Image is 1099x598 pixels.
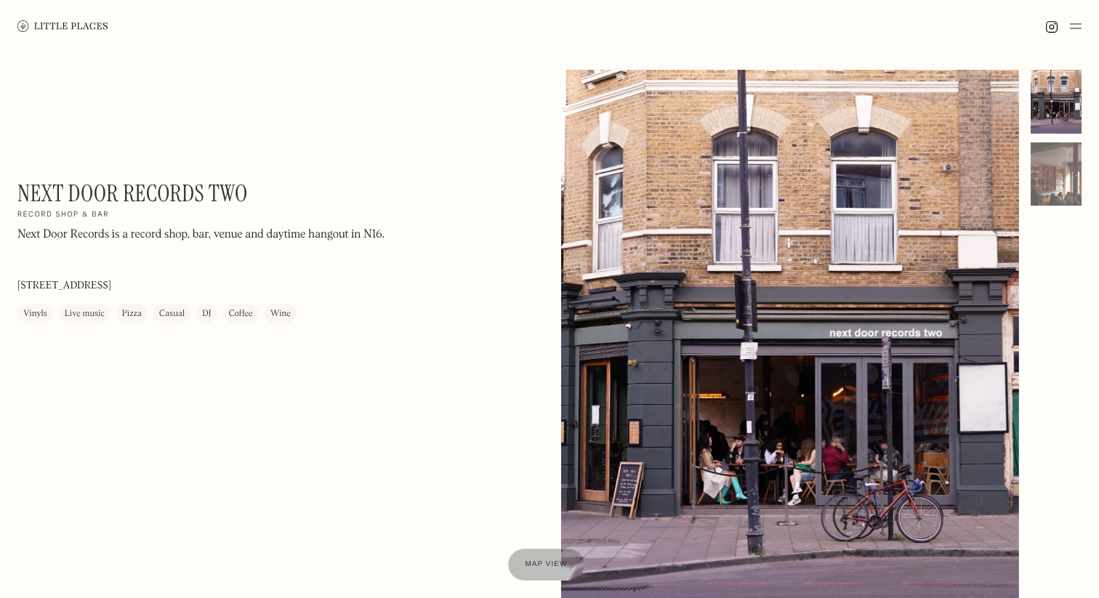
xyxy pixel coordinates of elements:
[526,560,568,568] span: Map view
[17,179,248,207] h1: Next Door Records Two
[122,307,142,321] div: Pizza
[508,549,585,581] a: Map view
[159,307,185,321] div: Casual
[17,226,385,243] p: Next Door Records is a record shop, bar, venue and daytime hangout in N16.
[229,307,253,321] div: Coffee
[17,278,111,294] p: [STREET_ADDRESS]
[270,307,291,321] div: Wine
[65,307,105,321] div: Live music
[17,251,385,268] p: ‍
[202,307,211,321] div: DJ
[17,210,109,220] h2: Record shop & bar
[23,307,47,321] div: Vinyls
